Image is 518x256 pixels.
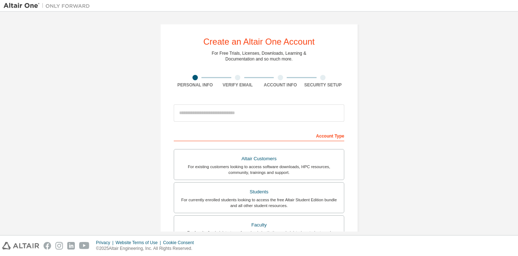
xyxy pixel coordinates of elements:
[178,197,340,208] div: For currently enrolled students looking to access the free Altair Student Edition bundle and all ...
[178,164,340,175] div: For existing customers looking to access software downloads, HPC resources, community, trainings ...
[217,82,259,88] div: Verify Email
[2,242,39,250] img: altair_logo.svg
[163,240,198,246] div: Cookie Consent
[55,242,63,250] img: instagram.svg
[174,130,344,141] div: Account Type
[115,240,163,246] div: Website Terms of Use
[96,246,198,252] p: © 2025 Altair Engineering, Inc. All Rights Reserved.
[178,220,340,230] div: Faculty
[4,2,94,9] img: Altair One
[178,187,340,197] div: Students
[178,154,340,164] div: Altair Customers
[174,82,217,88] div: Personal Info
[96,240,115,246] div: Privacy
[178,230,340,241] div: For faculty & administrators of academic institutions administering students and accessing softwa...
[67,242,75,250] img: linkedin.svg
[212,50,306,62] div: For Free Trials, Licenses, Downloads, Learning & Documentation and so much more.
[302,82,345,88] div: Security Setup
[79,242,90,250] img: youtube.svg
[259,82,302,88] div: Account Info
[203,37,315,46] div: Create an Altair One Account
[44,242,51,250] img: facebook.svg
